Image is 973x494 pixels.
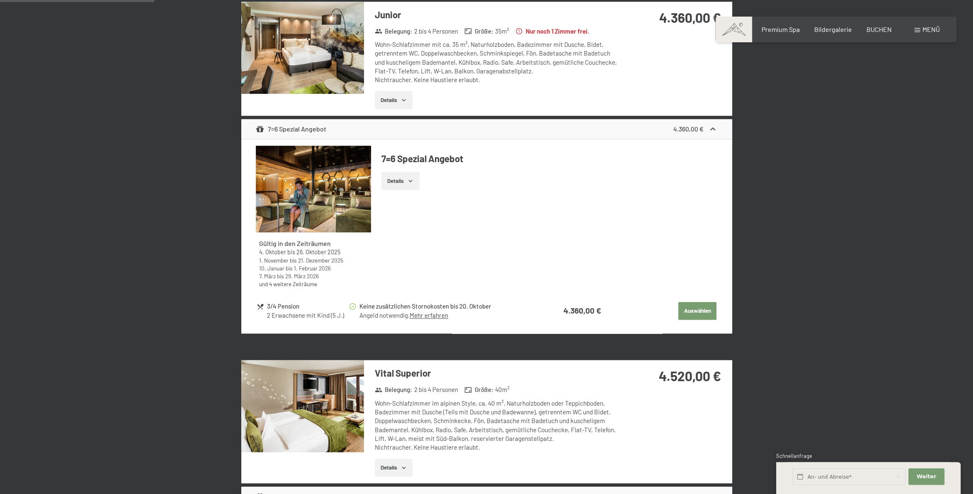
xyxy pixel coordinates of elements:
[678,302,716,320] button: Auswählen
[259,256,368,264] div: bis
[375,367,621,380] h3: Vital Superior
[464,27,493,36] strong: Größe :
[259,239,331,247] strong: Gültig in den Zeiträumen
[381,152,717,165] h4: 7=6 Spezial Angebot
[259,248,368,256] div: bis
[464,385,493,394] strong: Größe :
[866,25,892,33] a: BUCHEN
[495,27,509,36] span: 35 m²
[375,399,621,452] div: Wohn-Schlafzimmer im alpinen Style, ca. 40 m², Naturholzboden oder Teppichboden, Badezimmer mit D...
[375,459,412,477] button: Details
[495,385,510,394] span: 40 m²
[659,368,721,384] strong: 4.520,00 €
[294,265,331,272] time: 01.02.2026
[256,124,326,134] div: 7=6 Spezial Angebot
[256,146,371,232] img: mss_renderimg.php
[673,125,704,133] strong: 4.360,00 €
[267,311,348,320] div: 2 Erwachsene mit Kind (5 J.)
[776,453,812,459] span: Schnellanfrage
[515,27,589,36] strong: Nur noch 1 Zimmer frei.
[381,172,419,190] button: Details
[241,119,732,139] div: 7=6 Spezial Angebot4.360,00 €
[285,273,319,280] time: 29.03.2026
[298,257,343,264] time: 21.12.2025
[375,8,621,21] h3: Junior
[375,91,412,109] button: Details
[414,385,458,394] span: 2 bis 4 Personen
[359,311,532,320] div: Angeld notwendig.
[659,10,721,25] strong: 4.360,00 €
[241,2,364,94] img: mss_renderimg.php
[259,248,286,256] time: 04.10.2025
[375,40,621,84] div: Wohn-Schlafzimmer mit ca. 35 m², Naturholzboden, Badezimmer mit Dusche, Bidet, getrenntem WC, Dop...
[259,280,317,287] a: und 4 weitere Zeiträume
[410,311,448,319] a: Mehr erfahren
[375,385,412,394] strong: Belegung :
[259,272,368,280] div: bis
[241,360,364,452] img: mss_renderimg.php
[814,25,852,33] a: Bildergalerie
[259,257,289,264] time: 01.11.2025
[761,25,799,33] a: Premium Spa
[917,473,936,480] span: Weiter
[359,302,532,311] div: Keine zusätzlichen Stornokosten bis 20. Oktober
[922,25,940,33] span: Menü
[259,273,276,280] time: 07.03.2026
[908,468,944,485] button: Weiter
[267,302,348,311] div: 3/4 Pension
[563,306,601,315] strong: 4.360,00 €
[259,264,368,272] div: bis
[375,27,412,36] strong: Belegung :
[259,265,284,272] time: 10.01.2026
[296,248,340,256] time: 26.10.2025
[414,27,458,36] span: 2 bis 4 Personen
